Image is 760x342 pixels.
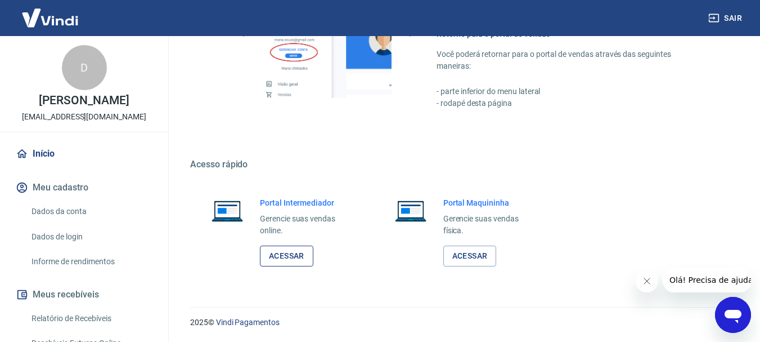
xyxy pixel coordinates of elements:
[27,200,155,223] a: Dados da conta
[636,270,658,292] iframe: Fechar mensagem
[216,318,280,327] a: Vindi Pagamentos
[663,268,751,292] iframe: Mensagem da empresa
[443,246,497,267] a: Acessar
[27,250,155,273] a: Informe de rendimentos
[443,197,537,208] h6: Portal Maquininha
[260,197,353,208] h6: Portal Intermediador
[14,175,155,200] button: Meu cadastro
[39,95,129,106] p: [PERSON_NAME]
[190,159,733,170] h5: Acesso rápido
[443,213,537,237] p: Gerencie suas vendas física.
[437,48,706,72] p: Você poderá retornar para o portal de vendas através das seguintes maneiras:
[260,246,313,267] a: Acessar
[22,111,146,123] p: [EMAIL_ADDRESS][DOMAIN_NAME]
[387,197,434,224] img: Imagem de um notebook aberto
[190,317,733,328] p: 2025 ©
[706,8,746,29] button: Sair
[14,141,155,166] a: Início
[14,282,155,307] button: Meus recebíveis
[715,297,751,333] iframe: Botão para abrir a janela de mensagens
[7,8,95,17] span: Olá! Precisa de ajuda?
[27,225,155,248] a: Dados de login
[437,97,706,109] p: - rodapé desta página
[204,197,251,224] img: Imagem de um notebook aberto
[27,307,155,330] a: Relatório de Recebíveis
[14,1,87,35] img: Vindi
[260,213,353,237] p: Gerencie suas vendas online.
[437,86,706,97] p: - parte inferior do menu lateral
[62,45,107,90] div: D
